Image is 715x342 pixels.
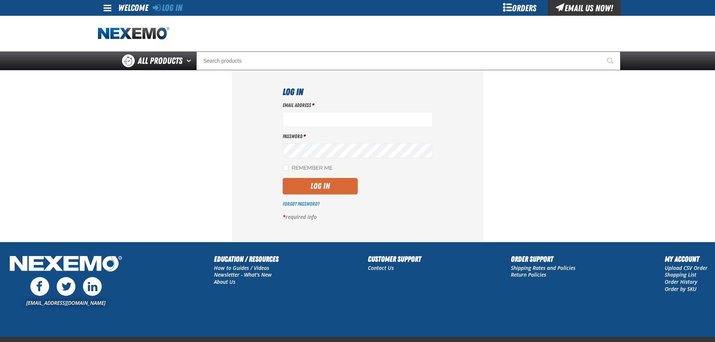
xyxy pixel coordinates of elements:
[665,253,707,265] h2: My Account
[511,264,575,271] a: Shipping Rates and Policies
[368,264,394,271] a: Contact Us
[283,201,319,207] a: Forgot Password?
[283,214,433,221] p: required info
[26,299,105,306] a: [EMAIL_ADDRESS][DOMAIN_NAME]
[153,3,182,13] a: Log In
[283,165,333,172] label: Remember Me
[511,271,546,278] a: Return Policies
[665,264,707,271] a: Upload CSV Order
[665,271,696,278] a: Shopping List
[511,253,575,265] h2: Order Support
[283,102,433,109] label: Email Address
[214,264,269,271] a: How to Guides / Videos
[184,51,196,70] button: Open All Products pages
[283,178,358,194] button: Log In
[283,133,433,140] label: Password
[283,85,433,99] h1: Log In
[196,51,620,70] input: Search
[665,278,697,285] a: Order History
[138,54,182,68] span: All Products
[368,253,421,265] h2: Customer Support
[8,253,124,276] img: Nexemo Logo
[98,27,169,40] a: Home
[602,51,620,70] button: Start Searching
[214,278,235,285] a: About Us
[214,271,272,278] a: Newsletter - What's New
[665,285,697,292] a: Order by SKU
[214,253,278,265] h2: Education / Resources
[98,27,169,40] img: Nexemo logo
[283,165,289,171] input: Remember Me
